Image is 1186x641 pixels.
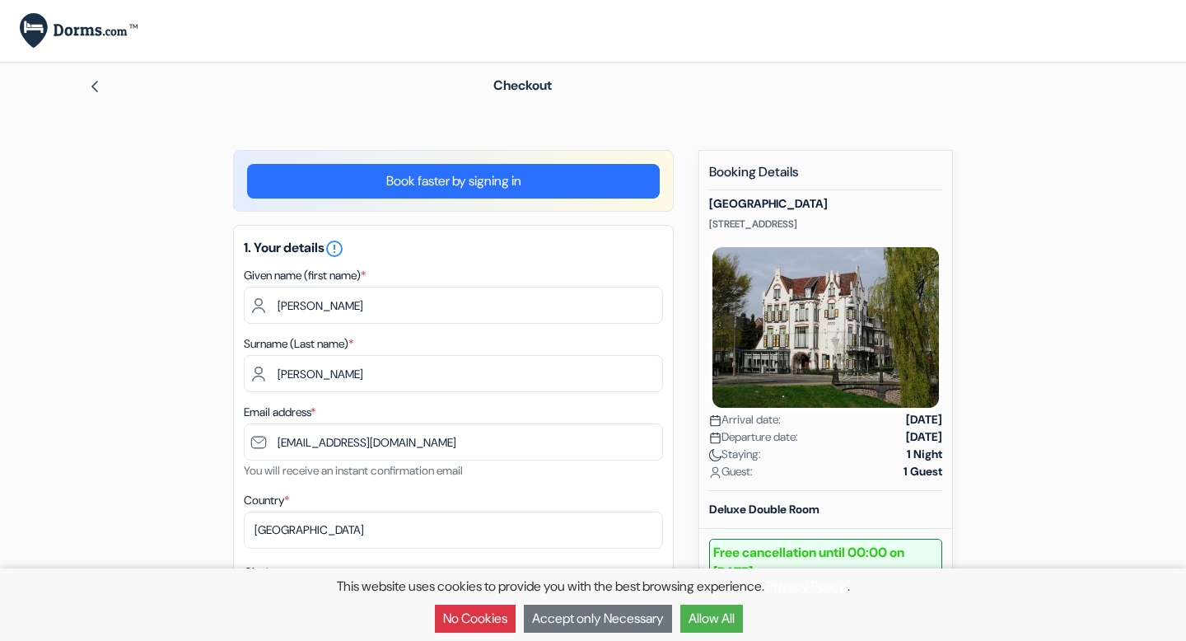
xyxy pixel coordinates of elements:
strong: [DATE] [906,411,942,428]
strong: 1 Guest [904,463,942,480]
span: Staying: [709,446,761,463]
button: Accept only Necessary [524,605,672,633]
h5: 1. Your details [244,239,663,259]
h5: Booking Details [709,164,942,190]
label: Country [244,492,289,509]
span: Checkout [493,77,552,94]
input: Enter first name [244,287,663,324]
img: left_arrow.svg [88,80,101,93]
span: Arrival date: [709,411,781,428]
strong: [DATE] [906,428,942,446]
img: calendar.svg [709,414,721,427]
img: user_icon.svg [709,466,721,479]
p: [STREET_ADDRESS] [709,218,942,231]
h5: [GEOGRAPHIC_DATA] [709,197,942,211]
label: Given name (first name) [244,267,366,284]
img: calendar.svg [709,432,721,444]
label: Surname (Last name) [244,335,353,353]
small: You will receive an instant confirmation email [244,463,463,478]
strong: 1 Night [907,446,942,463]
input: Enter last name [244,355,663,392]
i: error_outline [325,239,344,259]
label: City [244,564,269,581]
b: Deluxe Double Room [709,502,819,517]
input: Enter email address [244,423,663,461]
a: Book faster by signing in [247,164,660,199]
img: moon.svg [709,449,721,461]
span: Departure date: [709,428,798,446]
b: Free cancellation until 00:00 on [DATE] [709,539,942,587]
button: Allow All [680,605,743,633]
label: Email address [244,404,315,421]
a: Privacy Policy. [767,578,847,595]
button: No Cookies [435,605,516,633]
a: error_outline [325,239,344,256]
img: Dorms.com [20,13,138,49]
p: This website uses cookies to provide you with the best browsing experience. . [8,577,1178,597]
span: Guest: [709,463,753,480]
